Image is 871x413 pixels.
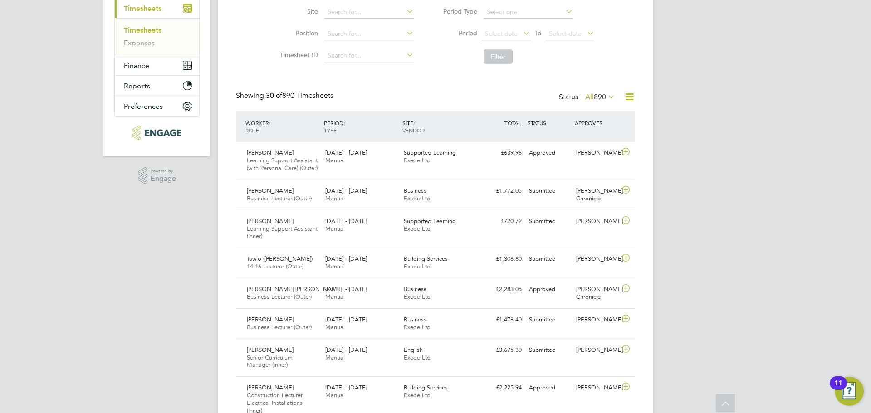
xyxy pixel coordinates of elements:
span: Exede Ltd [404,262,431,270]
span: [DATE] - [DATE] [325,187,367,194]
span: VENDOR [402,126,425,134]
span: [DATE] - [DATE] [325,316,367,323]
span: [PERSON_NAME] [247,316,294,323]
span: [PERSON_NAME] [247,346,294,354]
div: [PERSON_NAME] [573,380,620,395]
div: Showing [236,91,335,101]
div: £2,283.05 [478,282,525,297]
span: [PERSON_NAME] [247,217,294,225]
span: Manual [325,156,345,164]
input: Search for... [324,49,414,62]
label: All [585,92,615,102]
span: Manual [325,293,345,301]
span: Supported Learning [404,217,456,225]
div: WORKER [243,115,322,138]
div: £720.72 [478,214,525,229]
span: 890 [594,92,606,102]
button: Filter [484,49,513,64]
label: Period Type [436,7,477,15]
div: [PERSON_NAME] [573,343,620,358]
span: Preferences [124,102,163,111]
span: / [343,119,345,126]
span: [DATE] - [DATE] [325,346,367,354]
div: Approved [525,146,573,160]
div: Submitted [525,184,573,199]
div: Approved [525,380,573,395]
div: SITE [400,115,479,138]
span: 14-16 Lecturer (Outer) [247,262,303,270]
label: Site [277,7,318,15]
span: [DATE] - [DATE] [325,217,367,225]
div: Submitted [525,214,573,229]
span: Business Lecturer (Outer) [247,194,312,202]
div: Status [559,91,617,104]
button: Reports [115,76,199,96]
button: Preferences [115,96,199,116]
span: [PERSON_NAME] [247,384,294,391]
span: 890 Timesheets [266,91,333,100]
span: Senior Curriculum Manager (Inner) [247,354,293,369]
span: [PERSON_NAME] [247,149,294,156]
span: Manual [325,262,345,270]
span: [DATE] - [DATE] [325,285,367,293]
div: Submitted [525,252,573,267]
label: Period [436,29,477,37]
span: Exede Ltd [404,156,431,164]
span: Business [404,187,426,194]
div: £2,225.94 [478,380,525,395]
span: English [404,346,423,354]
span: Manual [325,391,345,399]
span: Manual [325,354,345,361]
div: STATUS [525,115,573,131]
span: Building Services [404,255,448,262]
span: Business [404,285,426,293]
span: Tawio ([PERSON_NAME]) [247,255,313,262]
span: Manual [325,225,345,233]
span: Manual [325,194,345,202]
span: Business Lecturer (Outer) [247,323,312,331]
a: Go to home page [114,126,200,140]
span: Manual [325,323,345,331]
input: Select one [484,6,573,19]
a: Expenses [124,39,155,47]
span: Finance [124,61,149,70]
span: Exede Ltd [404,323,431,331]
div: £1,306.80 [478,252,525,267]
input: Search for... [324,6,414,19]
span: / [413,119,415,126]
label: Position [277,29,318,37]
div: £3,675.30 [478,343,525,358]
div: Submitted [525,312,573,327]
span: Timesheets [124,4,161,13]
span: ROLE [245,126,259,134]
span: Business Lecturer (Outer) [247,293,312,301]
div: [PERSON_NAME] [573,146,620,160]
span: 30 of [266,91,282,100]
button: Finance [115,55,199,75]
div: [PERSON_NAME] Chronicle [573,184,620,206]
span: [PERSON_NAME] [PERSON_NAME] [247,285,342,293]
div: £1,772.05 [478,184,525,199]
a: Powered byEngage [138,167,176,185]
span: Select date [485,29,518,38]
input: Search for... [324,28,414,40]
span: Supported Learning [404,149,456,156]
span: Learning Support Assistant (with Personal Care) (Outer) [247,156,318,172]
span: Exede Ltd [404,354,431,361]
span: Business [404,316,426,323]
span: / [269,119,270,126]
img: xede-logo-retina.png [132,126,181,140]
span: [DATE] - [DATE] [325,149,367,156]
div: [PERSON_NAME] [573,214,620,229]
span: To [532,27,544,39]
span: Reports [124,82,150,90]
span: TOTAL [504,119,521,126]
div: Approved [525,282,573,297]
span: Exede Ltd [404,293,431,301]
span: [PERSON_NAME] [247,187,294,194]
div: [PERSON_NAME] [573,312,620,327]
div: Timesheets [115,18,199,55]
span: [DATE] - [DATE] [325,384,367,391]
label: Timesheet ID [277,51,318,59]
div: PERIOD [322,115,400,138]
